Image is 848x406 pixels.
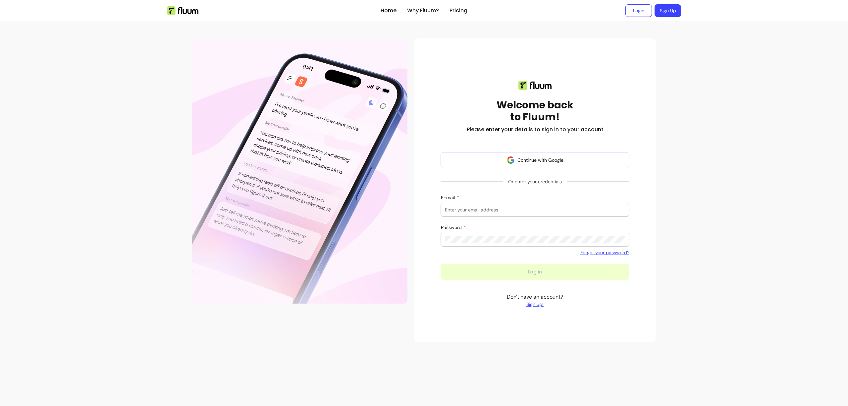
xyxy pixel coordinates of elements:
[497,99,573,123] h1: Welcome back to Fluum!
[192,38,407,304] div: Illustration of Fluum AI Co-Founder on a smartphone, showing AI chat guidance that helps freelanc...
[467,126,604,134] h2: Please enter your details to sign in to your account
[580,249,629,256] a: Forgot your password?
[445,236,625,243] input: Password
[507,156,515,164] img: avatar
[441,195,456,201] span: E-mail
[381,7,397,15] a: Home
[655,4,681,17] a: Sign Up
[507,301,563,308] a: Sign up!
[625,4,652,17] a: Login
[507,293,563,308] p: Don't have an account?
[407,7,439,15] a: Why Fluum?
[445,206,625,213] input: E-mail
[518,81,552,90] img: Fluum logo
[450,7,467,15] a: Pricing
[503,176,567,188] span: Or enter your credentials
[441,224,463,230] span: Password
[167,6,198,15] img: Fluum Logo
[441,152,629,168] button: Continue with Google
